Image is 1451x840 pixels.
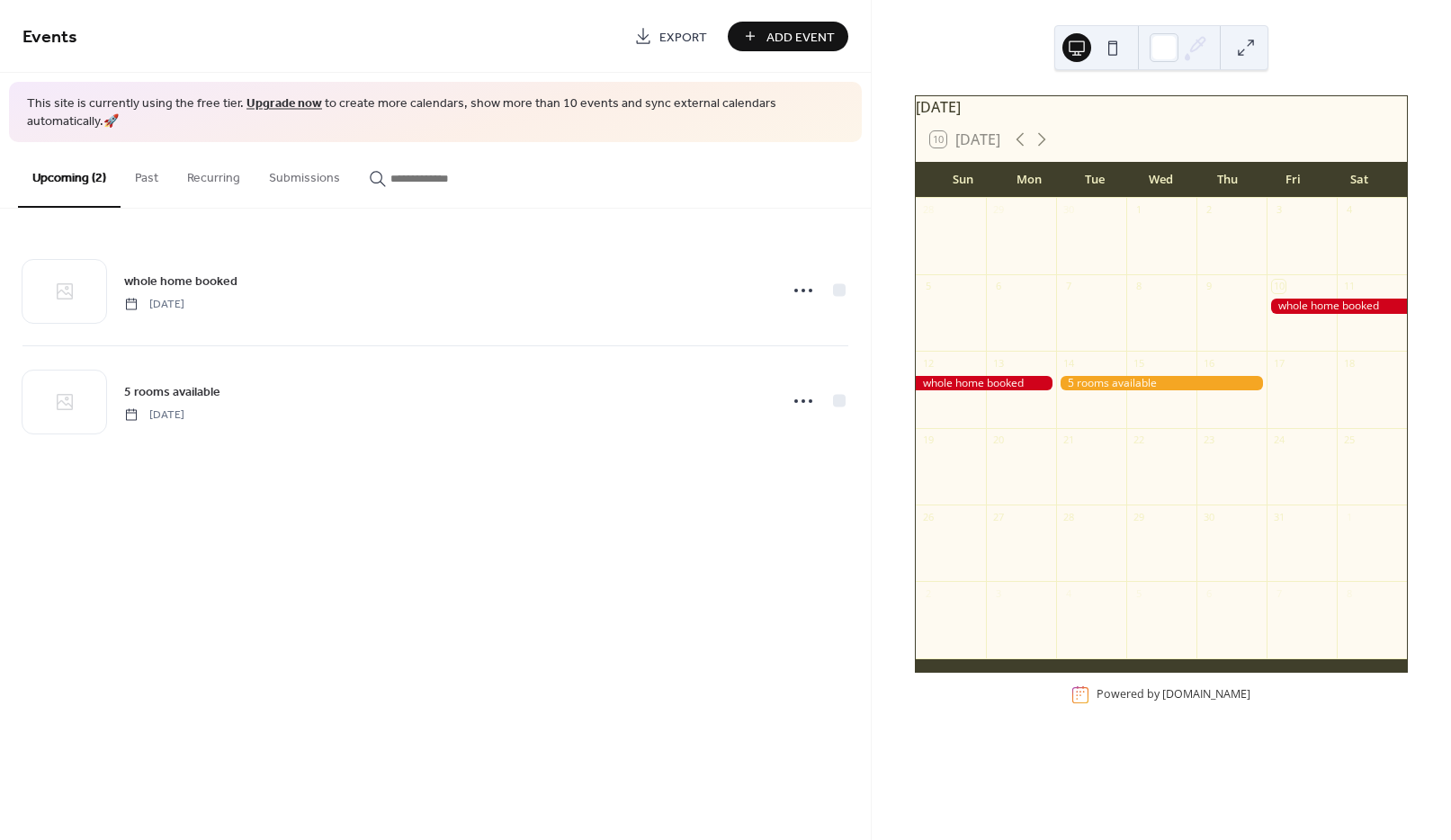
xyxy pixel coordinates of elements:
[1132,586,1145,600] div: 5
[1272,433,1285,447] div: 24
[1056,376,1267,391] div: 5 rooms available
[659,28,707,47] span: Export
[1202,280,1215,293] div: 9
[1267,299,1407,314] div: whole home booked
[921,203,935,217] div: 28
[991,203,1005,217] div: 29
[1062,162,1128,198] div: Tue
[27,95,844,130] span: This site is currently using the free tier. to create more calendars, show more than 10 events an...
[1202,586,1215,600] div: 6
[1260,162,1326,198] div: Fri
[1162,687,1250,702] a: [DOMAIN_NAME]
[766,28,835,47] span: Add Event
[1097,687,1250,702] div: Powered by
[1132,433,1145,447] div: 22
[1132,356,1145,370] div: 15
[124,382,220,401] span: 5 rooms available
[1132,510,1145,523] div: 29
[1132,280,1145,293] div: 8
[921,356,935,370] div: 12
[1202,510,1215,523] div: 30
[916,376,1056,391] div: whole home booked
[921,510,935,523] div: 26
[1342,356,1356,370] div: 18
[991,280,1005,293] div: 6
[916,96,1407,118] div: [DATE]
[1061,586,1075,600] div: 4
[1272,280,1285,293] div: 10
[991,586,1005,600] div: 3
[1202,203,1215,217] div: 2
[1061,433,1075,447] div: 21
[1342,280,1356,293] div: 11
[991,433,1005,447] div: 20
[1202,356,1215,370] div: 16
[124,271,237,291] a: whole home booked
[1128,162,1194,198] div: Wed
[22,20,77,55] span: Events
[1061,356,1075,370] div: 14
[1272,203,1285,217] div: 3
[124,381,220,402] a: 5 rooms available
[1272,356,1285,370] div: 17
[124,407,184,423] span: [DATE]
[124,272,237,290] span: whole home booked
[173,142,255,206] button: Recurring
[930,162,996,198] div: Sun
[246,92,322,116] a: Upgrade now
[18,142,121,208] button: Upcoming (2)
[1061,510,1075,523] div: 28
[1327,162,1393,198] div: Sat
[1342,203,1356,217] div: 4
[996,162,1061,198] div: Mon
[121,142,173,206] button: Past
[921,586,935,600] div: 2
[991,356,1005,370] div: 13
[1342,510,1356,523] div: 1
[1061,203,1075,217] div: 30
[921,433,935,447] div: 19
[1132,203,1145,217] div: 1
[1342,433,1356,447] div: 25
[1272,586,1285,600] div: 7
[921,280,935,293] div: 5
[1272,510,1285,523] div: 31
[728,22,848,51] button: Add Event
[1342,586,1356,600] div: 8
[124,296,184,312] span: [DATE]
[1202,433,1215,447] div: 23
[991,510,1005,523] div: 27
[621,22,721,51] a: Export
[1061,280,1075,293] div: 7
[1195,162,1260,198] div: Thu
[255,142,354,206] button: Submissions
